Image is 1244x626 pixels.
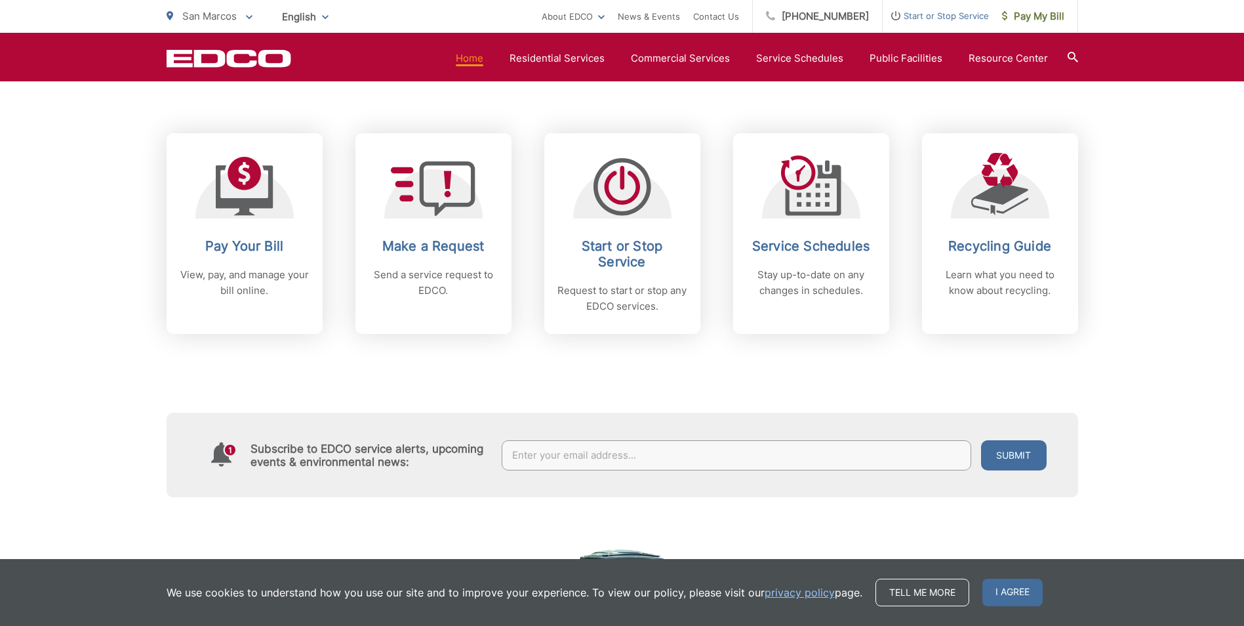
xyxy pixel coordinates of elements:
a: News & Events [618,9,680,24]
a: About EDCO [542,9,605,24]
h2: Recycling Guide [935,238,1065,254]
a: EDCD logo. Return to the homepage. [167,49,291,68]
a: Pay Your Bill View, pay, and manage your bill online. [167,133,323,334]
p: View, pay, and manage your bill online. [180,267,310,299]
h4: Subscribe to EDCO service alerts, upcoming events & environmental news: [251,442,489,469]
a: Service Schedules [756,51,843,66]
p: Stay up-to-date on any changes in schedules. [746,267,876,299]
h2: Start or Stop Service [557,238,687,270]
h2: Service Schedules [746,238,876,254]
a: privacy policy [765,585,835,600]
h2: Make a Request [369,238,498,254]
a: Residential Services [510,51,605,66]
h2: Pay Your Bill [180,238,310,254]
a: Home [456,51,483,66]
a: Contact Us [693,9,739,24]
input: Enter your email address... [502,440,971,470]
a: Tell me more [875,579,969,606]
a: Recycling Guide Learn what you need to know about recycling. [922,133,1078,334]
button: Submit [981,440,1047,470]
span: English [272,5,338,28]
a: Service Schedules Stay up-to-date on any changes in schedules. [733,133,889,334]
span: Pay My Bill [1002,9,1064,24]
a: Resource Center [969,51,1048,66]
p: Request to start or stop any EDCO services. [557,283,687,314]
a: Make a Request Send a service request to EDCO. [355,133,512,334]
p: Send a service request to EDCO. [369,267,498,299]
span: San Marcos [182,10,237,22]
p: Learn what you need to know about recycling. [935,267,1065,299]
p: We use cookies to understand how you use our site and to improve your experience. To view our pol... [167,585,862,600]
span: I agree [982,579,1043,606]
a: Public Facilities [870,51,942,66]
a: Commercial Services [631,51,730,66]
